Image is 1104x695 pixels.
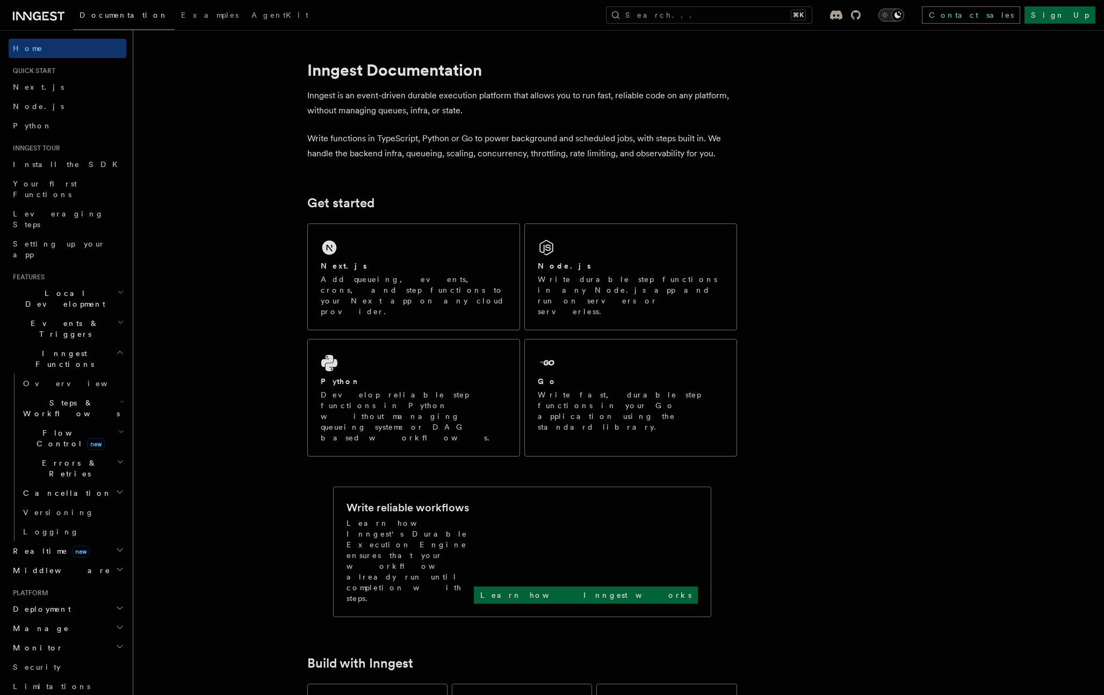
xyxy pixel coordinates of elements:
p: Learn how Inngest works [480,590,691,600]
span: Inngest tour [9,144,60,153]
a: AgentKit [245,3,315,29]
span: Next.js [13,83,64,91]
span: new [87,438,105,450]
p: Write fast, durable step functions in your Go application using the standard library. [538,389,724,432]
span: Deployment [9,604,71,614]
span: Home [13,43,43,54]
a: Node.js [9,97,126,116]
span: Platform [9,589,48,597]
a: Python [9,116,126,135]
span: Node.js [13,102,64,111]
span: Your first Functions [13,179,77,199]
a: Get started [307,196,374,211]
h1: Inngest Documentation [307,60,737,79]
a: Documentation [73,3,175,30]
button: Errors & Retries [19,453,126,483]
h2: Python [321,376,360,387]
button: Middleware [9,561,126,580]
span: new [72,546,90,558]
button: Steps & Workflows [19,393,126,423]
span: Documentation [80,11,168,19]
button: Local Development [9,284,126,314]
a: GoWrite fast, durable step functions in your Go application using the standard library. [524,339,737,457]
span: Overview [23,379,134,388]
button: Monitor [9,638,126,657]
span: Limitations [13,682,90,691]
a: Overview [19,374,126,393]
button: Events & Triggers [9,314,126,344]
a: Node.jsWrite durable step functions in any Node.js app and run on servers or serverless. [524,223,737,330]
a: Setting up your app [9,234,126,264]
a: Next.js [9,77,126,97]
a: PythonDevelop reliable step functions in Python without managing queueing systems or DAG based wo... [307,339,520,457]
a: Contact sales [922,6,1020,24]
a: Sign Up [1024,6,1095,24]
span: Security [13,663,61,671]
p: Inngest is an event-driven durable execution platform that allows you to run fast, reliable code ... [307,88,737,118]
span: Logging [23,527,79,536]
span: Realtime [9,546,90,556]
a: Your first Functions [9,174,126,204]
p: Write durable step functions in any Node.js app and run on servers or serverless. [538,274,724,317]
a: Logging [19,522,126,541]
span: Flow Control [19,428,118,449]
a: Security [9,657,126,677]
span: Install the SDK [13,160,124,169]
span: Local Development [9,288,117,309]
a: Examples [175,3,245,29]
span: Cancellation [19,488,112,498]
a: Versioning [19,503,126,522]
button: Search...⌘K [606,6,812,24]
button: Cancellation [19,483,126,503]
a: Home [9,39,126,58]
a: Leveraging Steps [9,204,126,234]
h2: Write reliable workflows [347,500,469,515]
span: Inngest Functions [9,348,116,370]
div: Inngest Functions [9,374,126,541]
p: Write functions in TypeScript, Python or Go to power background and scheduled jobs, with steps bu... [307,131,737,161]
h2: Go [538,376,557,387]
a: Install the SDK [9,155,126,174]
span: Monitor [9,642,63,653]
span: Quick start [9,67,55,75]
button: Inngest Functions [9,344,126,374]
h2: Next.js [321,260,367,271]
span: AgentKit [251,11,308,19]
span: Versioning [23,508,94,517]
button: Deployment [9,599,126,619]
p: Develop reliable step functions in Python without managing queueing systems or DAG based workflows. [321,389,507,443]
span: Features [9,273,45,281]
span: Python [13,121,52,130]
span: Examples [181,11,239,19]
span: Errors & Retries [19,458,117,479]
a: Build with Inngest [307,656,413,671]
button: Flow Controlnew [19,423,126,453]
button: Manage [9,619,126,638]
h2: Node.js [538,260,591,271]
a: Next.jsAdd queueing, events, crons, and step functions to your Next app on any cloud provider. [307,223,520,330]
a: Learn how Inngest works [474,587,698,604]
span: Leveraging Steps [13,209,104,229]
p: Learn how Inngest's Durable Execution Engine ensures that your workflow already run until complet... [347,518,474,604]
span: Middleware [9,565,111,576]
span: Setting up your app [13,240,105,259]
span: Events & Triggers [9,318,117,339]
span: Steps & Workflows [19,397,120,419]
p: Add queueing, events, crons, and step functions to your Next app on any cloud provider. [321,274,507,317]
button: Toggle dark mode [878,9,904,21]
button: Realtimenew [9,541,126,561]
kbd: ⌘K [791,10,806,20]
span: Manage [9,623,69,634]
